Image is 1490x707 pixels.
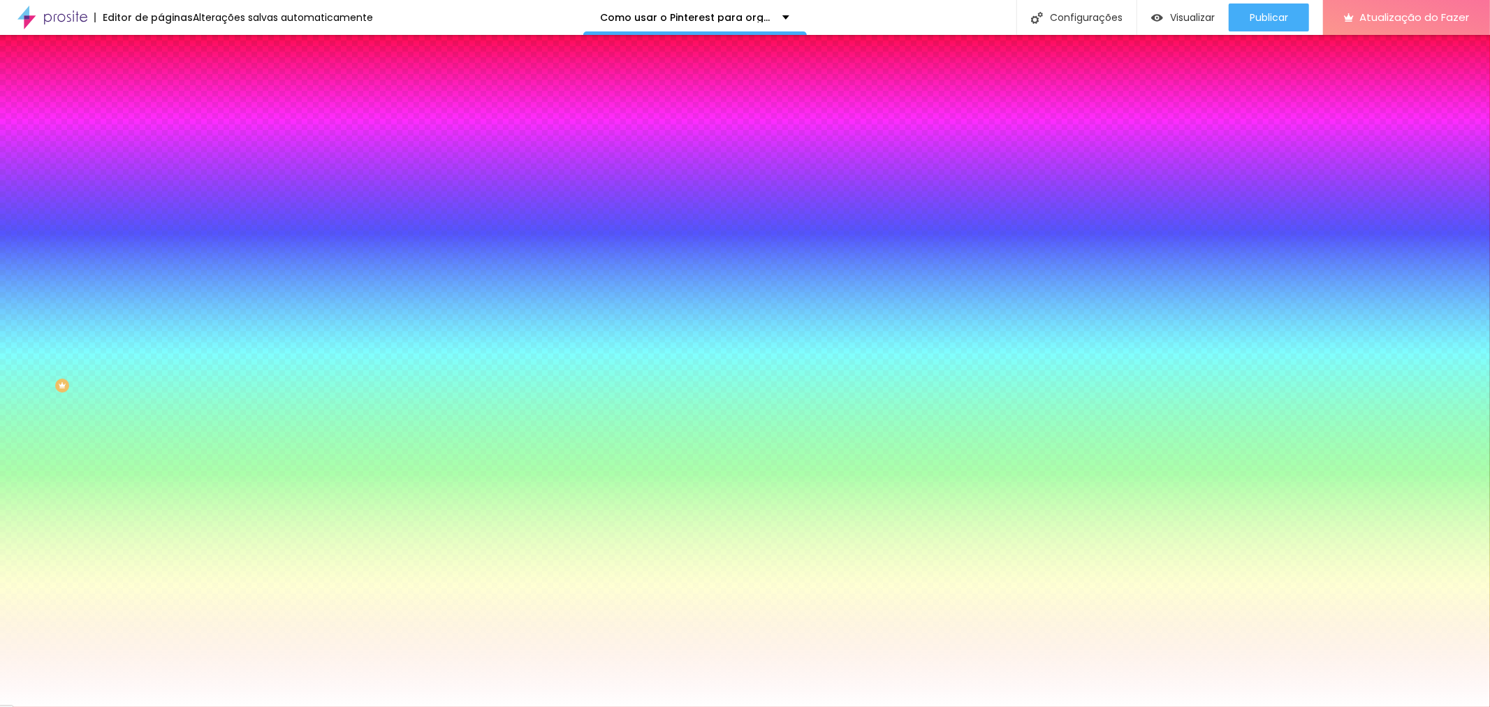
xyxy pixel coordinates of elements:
[1170,10,1215,24] font: Visualizar
[193,10,373,24] font: Alterações salvas automaticamente
[1151,12,1163,24] img: view-1.svg
[601,10,868,24] font: Como usar o Pinterest para organizar o casamento
[1137,3,1229,31] button: Visualizar
[103,10,193,24] font: Editor de páginas
[1031,12,1043,24] img: Ícone
[1050,10,1123,24] font: Configurações
[1250,10,1288,24] font: Publicar
[1229,3,1309,31] button: Publicar
[1359,10,1469,24] font: Atualização do Fazer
